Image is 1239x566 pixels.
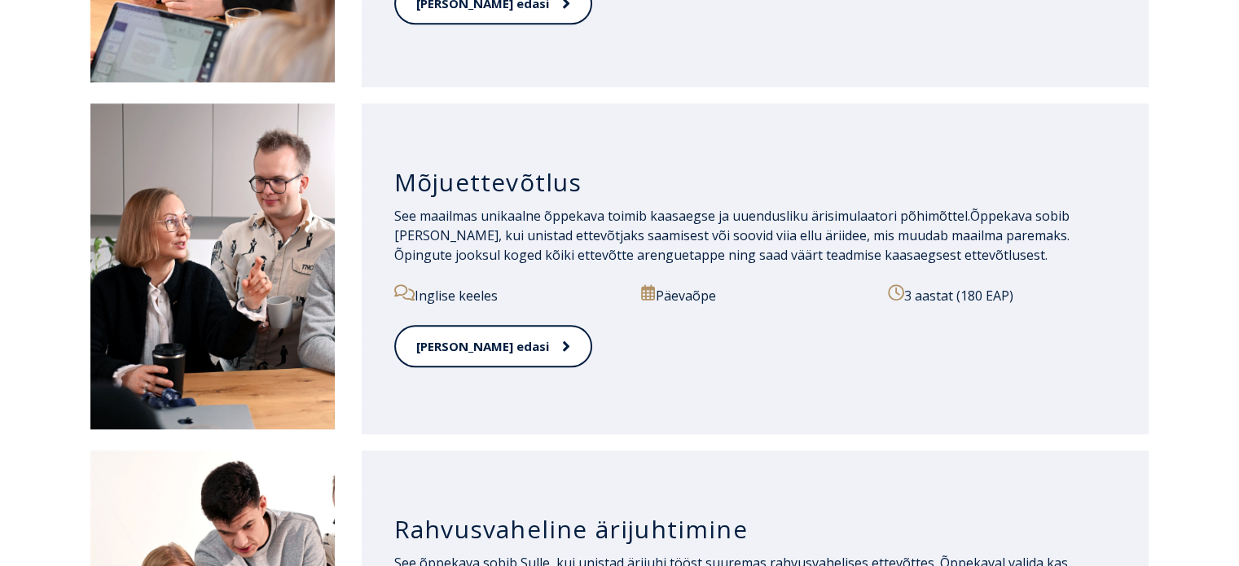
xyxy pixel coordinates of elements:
[641,284,869,305] p: Päevaõpe
[394,207,1070,264] span: Õppekava sobib [PERSON_NAME], kui unistad ettevõtjaks saamisest või soovid viia ellu äriidee, mis...
[888,284,1100,305] p: 3 aastat (180 EAP)
[90,103,335,429] img: Mõjuettevõtlus
[394,325,592,368] a: [PERSON_NAME] edasi
[394,514,1117,545] h3: Rahvusvaheline ärijuhtimine
[394,284,622,305] p: Inglise keeles
[394,167,1117,198] h3: Mõjuettevõtlus
[394,207,970,225] span: See maailmas unikaalne õppekava toimib kaasaegse ja uuendusliku ärisimulaatori põhimõttel.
